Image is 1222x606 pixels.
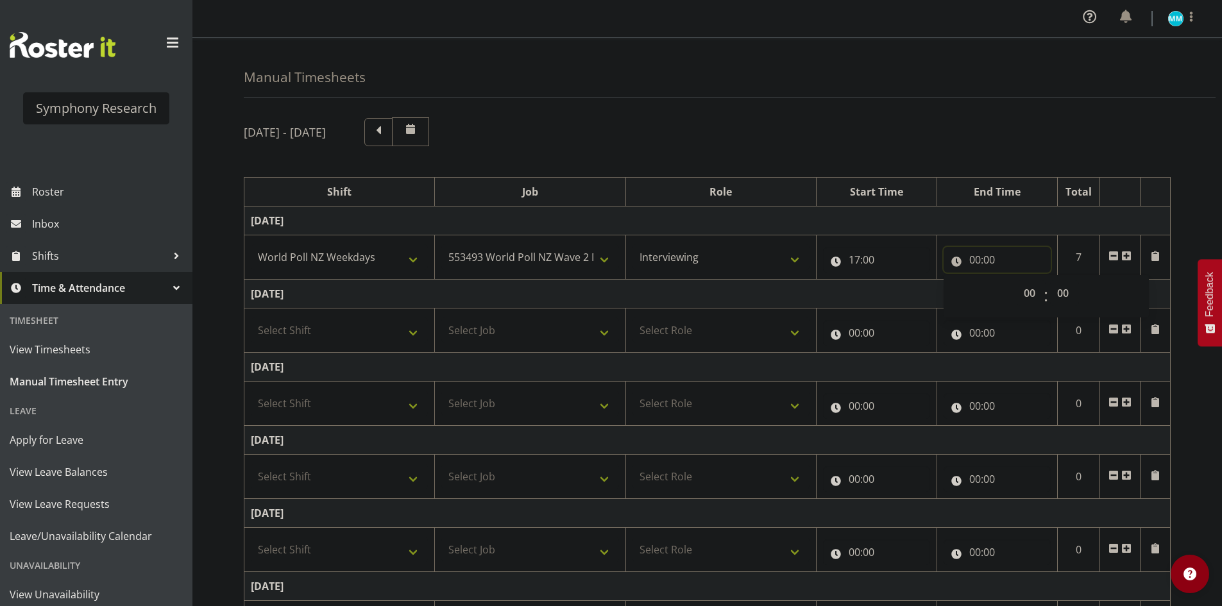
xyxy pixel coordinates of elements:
[632,184,810,199] div: Role
[244,499,1171,528] td: [DATE]
[944,539,1051,565] input: Click to select...
[10,340,183,359] span: View Timesheets
[1204,272,1216,317] span: Feedback
[244,353,1171,382] td: [DATE]
[10,494,183,514] span: View Leave Requests
[3,424,189,456] a: Apply for Leave
[32,246,167,265] span: Shifts
[32,278,167,298] span: Time & Attendance
[10,526,183,546] span: Leave/Unavailability Calendar
[441,184,618,199] div: Job
[3,333,189,366] a: View Timesheets
[944,247,1051,273] input: Click to select...
[32,182,186,201] span: Roster
[244,125,326,139] h5: [DATE] - [DATE]
[32,214,186,233] span: Inbox
[1168,11,1184,26] img: murphy-mulholland11450.jpg
[1198,259,1222,346] button: Feedback - Show survey
[1057,308,1100,353] td: 0
[3,307,189,333] div: Timesheet
[3,366,189,398] a: Manual Timesheet Entry
[3,520,189,552] a: Leave/Unavailability Calendar
[36,99,157,118] div: Symphony Research
[823,184,930,199] div: Start Time
[3,488,189,520] a: View Leave Requests
[10,462,183,482] span: View Leave Balances
[944,320,1051,346] input: Click to select...
[1057,455,1100,499] td: 0
[1057,382,1100,426] td: 0
[1064,184,1094,199] div: Total
[823,247,930,273] input: Click to select...
[3,456,189,488] a: View Leave Balances
[944,184,1051,199] div: End Time
[3,552,189,578] div: Unavailability
[1057,528,1100,572] td: 0
[244,426,1171,455] td: [DATE]
[944,393,1051,419] input: Click to select...
[1057,235,1100,280] td: 7
[251,184,428,199] div: Shift
[823,393,930,419] input: Click to select...
[823,466,930,492] input: Click to select...
[10,430,183,450] span: Apply for Leave
[244,206,1171,235] td: [DATE]
[10,585,183,604] span: View Unavailability
[10,32,115,58] img: Rosterit website logo
[10,372,183,391] span: Manual Timesheet Entry
[944,466,1051,492] input: Click to select...
[1044,280,1048,312] span: :
[244,70,366,85] h4: Manual Timesheets
[1184,568,1196,580] img: help-xxl-2.png
[823,539,930,565] input: Click to select...
[244,280,1171,308] td: [DATE]
[823,320,930,346] input: Click to select...
[244,572,1171,601] td: [DATE]
[3,398,189,424] div: Leave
